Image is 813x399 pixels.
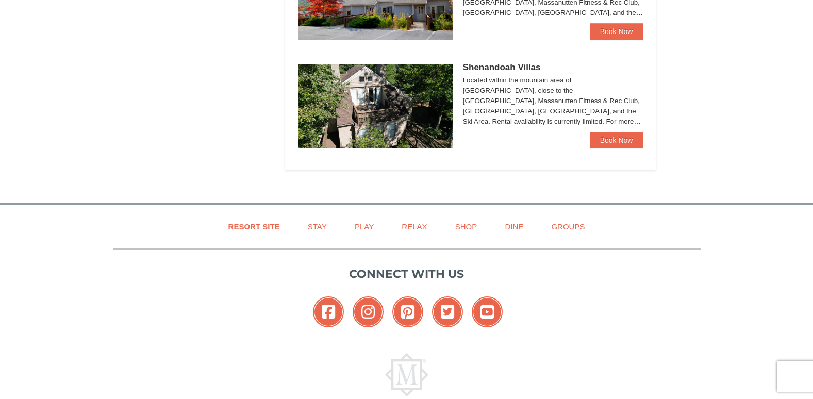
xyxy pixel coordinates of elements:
a: Groups [538,215,598,238]
a: Book Now [590,23,643,40]
a: Shop [442,215,490,238]
div: Located within the mountain area of [GEOGRAPHIC_DATA], close to the [GEOGRAPHIC_DATA], Massanutte... [463,75,643,127]
img: Massanutten Resort Logo [385,353,428,396]
a: Resort Site [215,215,293,238]
a: Stay [295,215,340,238]
a: Play [342,215,387,238]
p: Connect with us [113,265,701,282]
a: Book Now [590,132,643,148]
a: Dine [492,215,536,238]
span: Shenandoah Villas [463,62,541,72]
a: Relax [389,215,440,238]
img: 19219019-2-e70bf45f.jpg [298,64,453,148]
